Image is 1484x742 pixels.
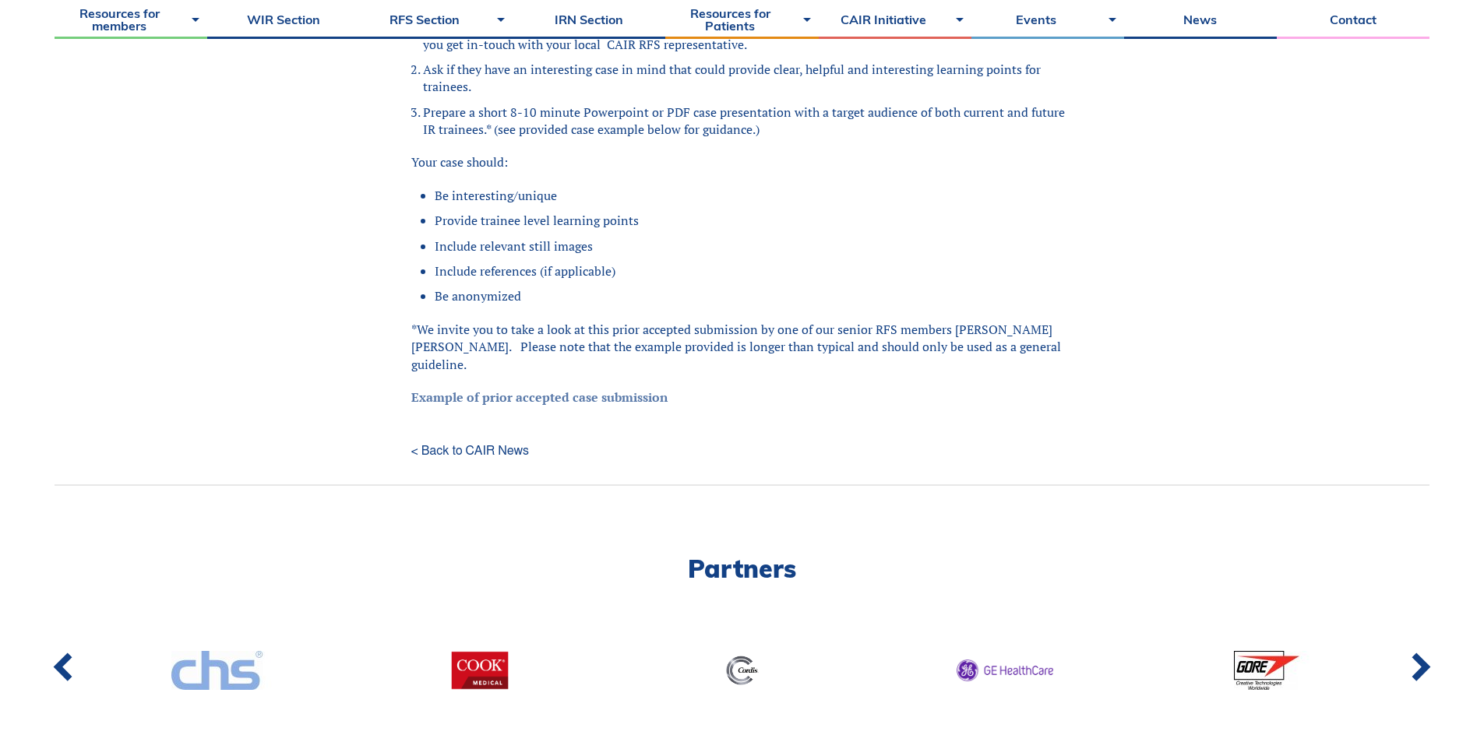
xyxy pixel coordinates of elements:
li: Ask if they have an interesting case in mind that could provide clear, helpful and interesting le... [423,61,1073,96]
p: *We invite you to take a look at this prior accepted submission by one of our senior RFS members ... [411,321,1073,373]
h2: Partners [55,556,1429,581]
a: < Back to CAIR News [411,445,1073,457]
li: Include references (if applicable) [435,262,1073,280]
li: Provide trainee level learning points [435,212,1073,229]
a: Example of prior accepted case submission [411,389,668,406]
li: Include relevant still images [435,237,1073,255]
li: Prepare a short 8-10 minute Powerpoint or PDF case presentation with a target audience of both cu... [423,104,1073,139]
li: Be anonymized [435,287,1073,304]
li: Be interesting/unique [435,187,1073,204]
p: Your case should: [411,153,1073,171]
